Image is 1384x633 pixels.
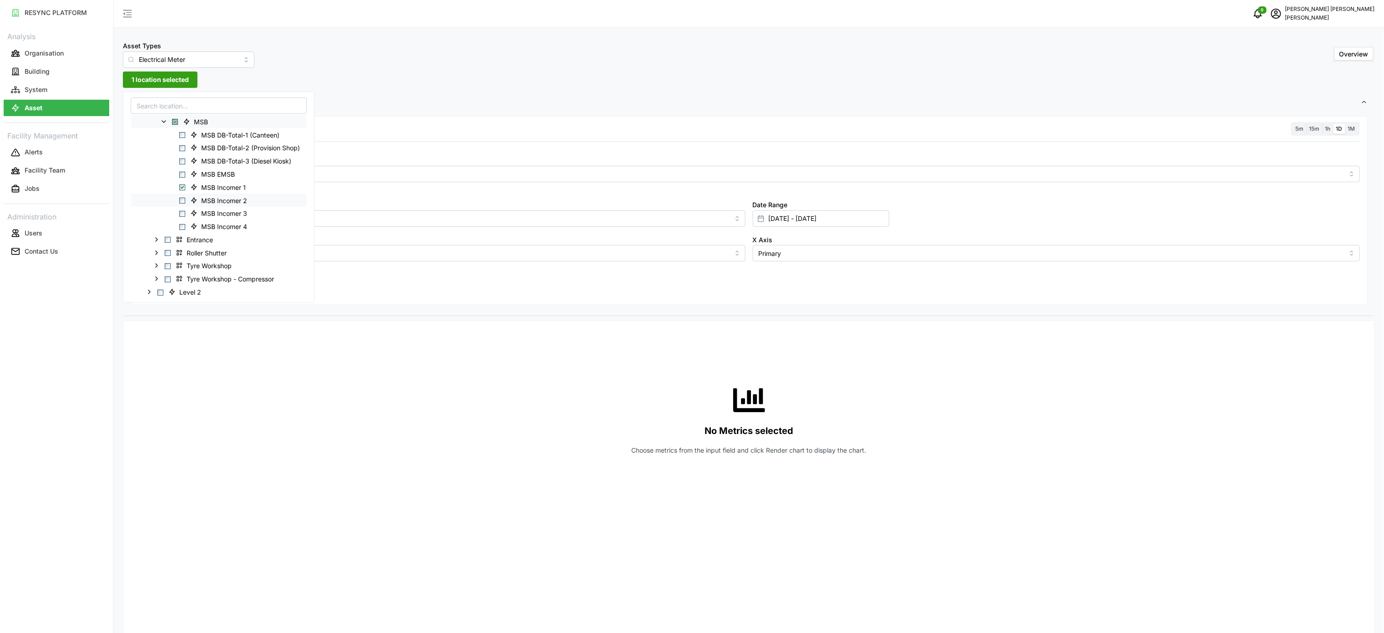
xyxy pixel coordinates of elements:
a: Asset [4,99,109,117]
span: MSB Incomer 4 [201,222,247,231]
input: Select metric [154,168,1344,179]
span: Select MSB DB-Total-2 (Provision Shop) [179,145,185,151]
span: MSB EMSB [187,168,241,179]
span: 0 [1261,7,1264,13]
span: MSB Incomer 3 [187,208,253,219]
span: Tyre Workshop - Compressor [172,273,280,284]
button: Users [4,225,109,241]
p: Facility Team [25,166,65,175]
p: Asset [25,103,42,112]
label: X Axis [753,235,773,245]
span: Tyre Workshop [187,261,232,271]
a: Users [4,224,109,242]
button: notifications [1249,5,1267,23]
input: Select Y axis [138,245,745,261]
a: Organisation [4,44,109,62]
p: Facility Management [4,128,109,142]
span: Select Level 2 [157,290,163,296]
span: Settings [130,92,1361,114]
span: Select Entrance [165,237,171,243]
span: MSB [179,116,214,127]
span: Select Tyre Workshop - Compressor [165,276,171,282]
span: 15m [1309,125,1320,132]
button: Alerts [4,144,109,161]
p: Jobs [25,184,40,193]
span: MSB DB-Total-2 (Provision Shop) [187,142,306,153]
span: 5m [1296,125,1304,132]
span: Roller Shutter [187,249,227,258]
p: Organisation [25,49,64,58]
p: System [25,85,47,94]
p: RESYNC PLATFORM [25,8,87,17]
p: No Metrics selected [705,424,793,439]
p: [PERSON_NAME] [PERSON_NAME] [1285,5,1375,14]
button: 1 location selected [123,71,198,88]
span: MSB Incomer 2 [187,194,253,205]
span: MSB Incomer 1 [201,183,246,192]
label: Asset Types [123,41,161,51]
button: RESYNC PLATFORM [4,5,109,21]
p: Administration [4,209,109,223]
span: Select MSB [172,119,178,125]
button: schedule [1267,5,1285,23]
a: Building [4,62,109,81]
span: MSB DB-Total-3 (Diesel Kiosk) [187,155,298,166]
span: MSB Incomer 3 [201,209,247,218]
a: RESYNC PLATFORM [4,4,109,22]
span: Overview [1339,50,1369,58]
span: Tyre Workshop [172,260,238,271]
button: Organisation [4,45,109,61]
span: Roller Shutter [172,247,233,258]
button: Settings [123,92,1375,114]
span: Select MSB Incomer 1 [179,184,185,190]
span: Level 2 [165,286,208,297]
button: Jobs [4,181,109,197]
span: Select Tyre Workshop [165,263,171,269]
span: 1M [1348,125,1355,132]
span: Select MSB Incomer 4 [179,224,185,230]
a: Alerts [4,143,109,162]
span: Level 2 [179,288,201,297]
div: 1 location selected [123,92,314,303]
p: [PERSON_NAME] [1285,14,1375,22]
span: Select MSB Incomer 3 [179,211,185,217]
span: MSB DB-Total-3 (Diesel Kiosk) [201,157,291,166]
button: Contact Us [4,243,109,260]
a: System [4,81,109,99]
span: MSB Incomer 2 [201,196,247,205]
span: MSB Incomer 1 [187,182,252,193]
span: MSB [194,117,208,127]
p: Users [25,229,42,238]
p: Building [25,67,50,76]
span: Tyre Workshop - Compressor [187,275,274,284]
input: Select chart type [138,210,745,227]
input: Select X axis [753,245,1360,261]
a: Jobs [4,180,109,198]
button: Facility Team [4,163,109,179]
span: MSB Incomer 4 [187,221,253,232]
span: 1h [1325,125,1331,132]
span: Entrance [187,235,213,245]
span: 1D [1336,125,1343,132]
span: 1 location selected [132,72,189,87]
span: MSB DB-Total-1 (Canteen) [201,131,279,140]
button: Asset [4,100,109,116]
span: Select MSB DB-Total-3 (Diesel Kiosk) [179,158,185,164]
p: Alerts [25,148,43,157]
button: Building [4,63,109,80]
p: Analysis [4,29,109,42]
span: Entrance [172,234,219,245]
span: MSB DB-Total-1 (Canteen) [187,129,286,140]
a: Facility Team [4,162,109,180]
input: Select date range [753,210,889,227]
input: Search location... [131,97,307,114]
a: Contact Us [4,242,109,260]
span: Select MSB DB-Total-1 (Canteen) [179,132,185,138]
span: Select MSB Incomer 2 [179,198,185,204]
p: *You can only select a maximum of 5 metrics [138,184,1360,192]
label: Date Range [753,200,788,210]
span: Select Roller Shutter [165,250,171,256]
p: Choose metrics from the input field and click Render chart to display the chart. [632,446,867,455]
div: Settings [123,114,1375,316]
button: System [4,82,109,98]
